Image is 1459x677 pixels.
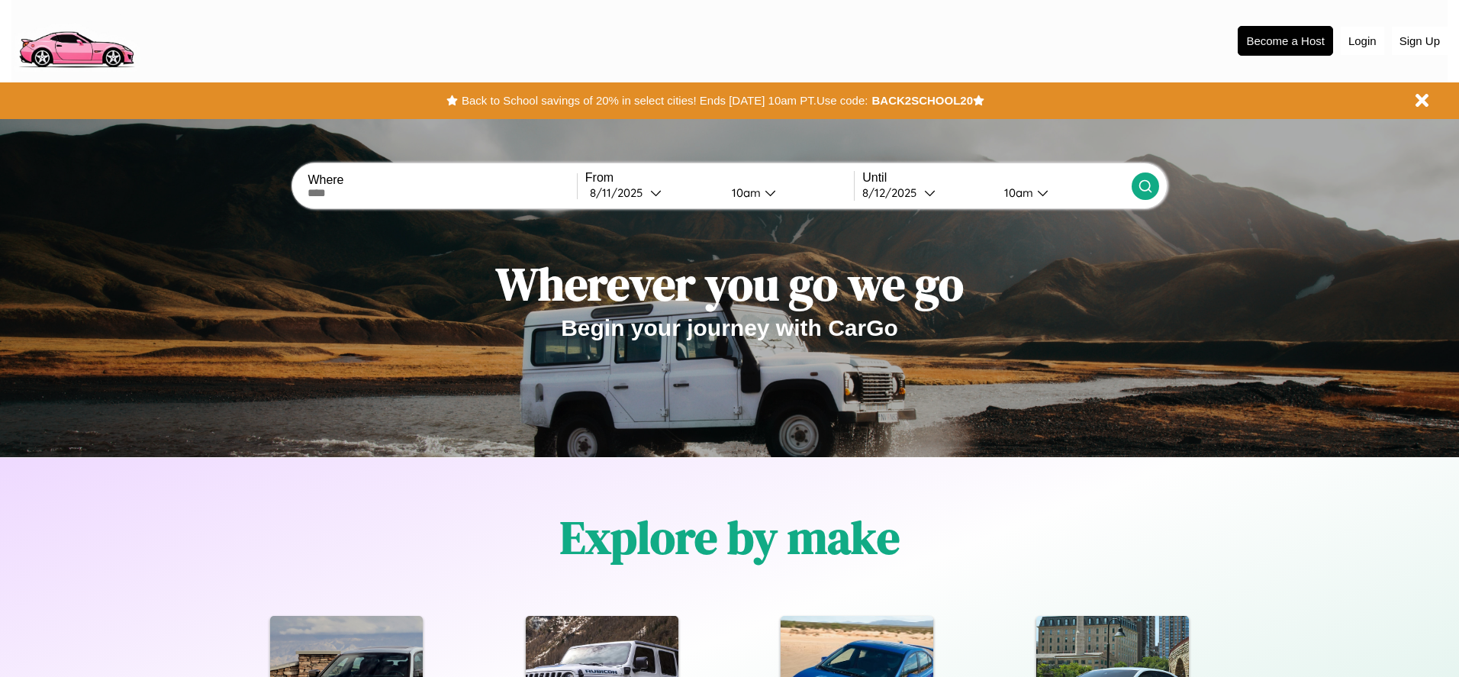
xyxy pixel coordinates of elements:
button: Sign Up [1392,27,1448,55]
div: 8 / 12 / 2025 [862,185,924,200]
button: Back to School savings of 20% in select cities! Ends [DATE] 10am PT.Use code: [458,90,871,111]
button: Become a Host [1238,26,1333,56]
div: 10am [997,185,1037,200]
b: BACK2SCHOOL20 [871,94,973,107]
h1: Explore by make [560,506,900,569]
label: From [585,171,854,185]
div: 10am [724,185,765,200]
button: 10am [720,185,854,201]
img: logo [11,8,140,72]
button: 10am [992,185,1131,201]
button: 8/11/2025 [585,185,720,201]
button: Login [1341,27,1384,55]
div: 8 / 11 / 2025 [590,185,650,200]
label: Until [862,171,1131,185]
label: Where [308,173,576,187]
